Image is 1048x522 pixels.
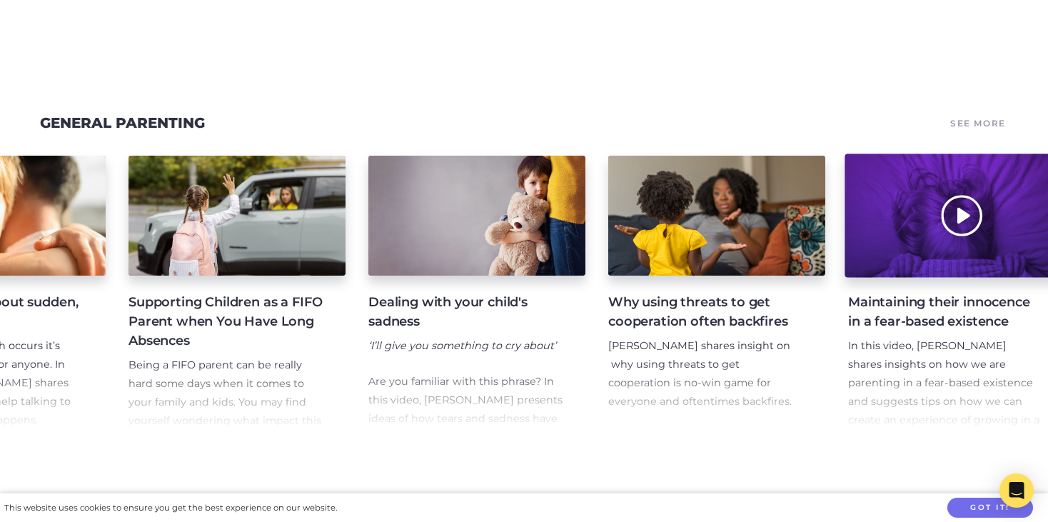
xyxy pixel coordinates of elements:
a: Why using threats to get cooperation often backfires [PERSON_NAME] shares insight on why using th... [608,156,825,430]
a: General Parenting [40,114,205,131]
a: See More [948,113,1008,133]
div: Open Intercom Messenger [999,473,1034,508]
h4: Why using threats to get cooperation often backfires [608,293,802,331]
div: This website uses cookies to ensure you get the best experience on our website. [4,501,337,516]
a: Dealing with your child's sadness ‘I’ll give you something to cry about’ Are you familiar with th... [368,156,585,430]
a: Supporting Children as a FIFO Parent when You Have Long Absences Being a FIFO parent can be reall... [129,156,346,430]
p: Are you familiar with this phrase? In this video, [PERSON_NAME] presents ideas of how tears and s... [368,373,563,484]
button: Got it! [947,498,1033,518]
h4: Dealing with your child's sadness [368,293,563,331]
h4: Supporting Children as a FIFO Parent when You Have Long Absences [129,293,323,351]
em: ‘I’ll give you something to cry about’ [368,339,556,352]
h4: Maintaining their innocence in a fear-based existence [848,293,1042,331]
p: [PERSON_NAME] shares insight on why using threats to get cooperation is no-win game for everyone ... [608,337,802,411]
p: In this video, [PERSON_NAME] shares insights on how we are parenting in a fear-based existence an... [848,337,1042,448]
